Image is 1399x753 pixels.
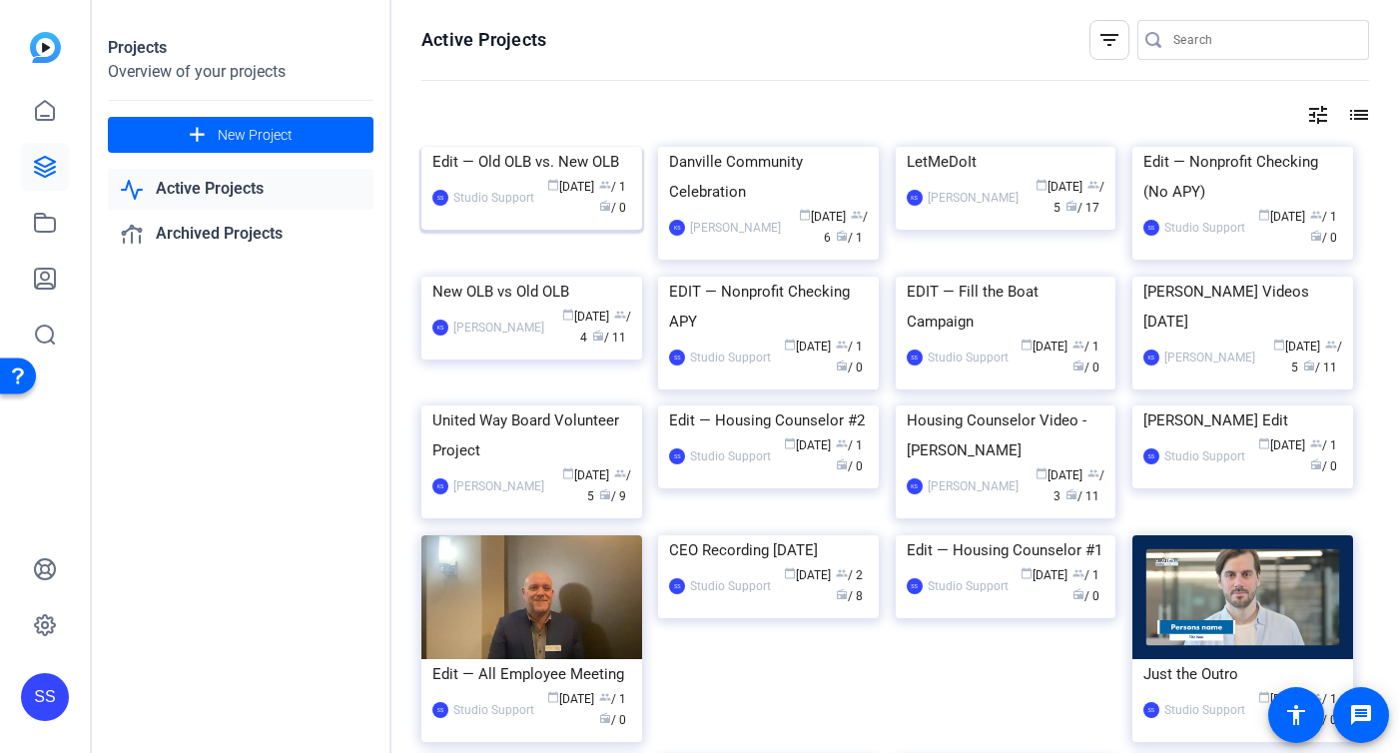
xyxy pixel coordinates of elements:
[1072,361,1099,375] span: / 0
[784,568,831,582] span: [DATE]
[836,567,848,579] span: group
[1310,438,1337,452] span: / 1
[690,218,781,238] div: [PERSON_NAME]
[599,180,626,194] span: / 1
[669,277,868,337] div: EDIT — Nonprofit Checking APY
[669,147,868,207] div: Danville Community Celebration
[1310,437,1322,449] span: group
[1258,437,1270,449] span: calendar_today
[1310,230,1322,242] span: radio
[218,125,293,146] span: New Project
[1258,209,1270,221] span: calendar_today
[928,348,1009,368] div: Studio Support
[784,438,831,452] span: [DATE]
[907,478,923,494] div: KS
[1143,659,1342,689] div: Just the Outro
[1021,567,1033,579] span: calendar_today
[1345,103,1369,127] mat-icon: list
[1097,28,1121,52] mat-icon: filter_list
[907,277,1105,337] div: EDIT — Fill the Boat Campaign
[836,437,848,449] span: group
[669,220,685,236] div: KS
[851,209,863,221] span: group
[599,201,626,215] span: / 0
[1143,405,1342,435] div: [PERSON_NAME] Edit
[599,488,611,500] span: radio
[108,214,373,255] a: Archived Projects
[799,209,811,221] span: calendar_today
[614,467,626,479] span: group
[599,489,626,503] span: / 9
[907,350,923,366] div: SS
[547,180,594,194] span: [DATE]
[1072,589,1099,603] span: / 0
[669,405,868,435] div: Edit — Housing Counselor #2
[1143,220,1159,236] div: SS
[1072,567,1084,579] span: group
[669,578,685,594] div: SS
[599,713,626,727] span: / 0
[599,179,611,191] span: group
[1258,691,1270,703] span: calendar_today
[1143,147,1342,207] div: Edit — Nonprofit Checking (No APY)
[432,320,448,336] div: KS
[1065,201,1099,215] span: / 17
[108,117,373,153] button: New Project
[836,438,863,452] span: / 1
[1310,209,1322,221] span: group
[592,330,604,342] span: radio
[1164,218,1245,238] div: Studio Support
[562,467,574,479] span: calendar_today
[690,576,771,596] div: Studio Support
[599,692,626,706] span: / 1
[1164,348,1255,368] div: [PERSON_NAME]
[784,339,796,351] span: calendar_today
[108,169,373,210] a: Active Projects
[928,188,1019,208] div: [PERSON_NAME]
[614,309,626,321] span: group
[432,147,631,177] div: Edit — Old OLB vs. New OLB
[1065,488,1077,500] span: radio
[453,188,534,208] div: Studio Support
[690,348,771,368] div: Studio Support
[1303,360,1315,372] span: radio
[453,700,534,720] div: Studio Support
[1021,340,1067,354] span: [DATE]
[547,692,594,706] span: [DATE]
[1143,350,1159,366] div: KS
[432,190,448,206] div: SS
[836,588,848,600] span: radio
[592,331,626,345] span: / 11
[1143,448,1159,464] div: SS
[1143,702,1159,718] div: SS
[1310,458,1322,470] span: radio
[669,448,685,464] div: SS
[690,446,771,466] div: Studio Support
[836,339,848,351] span: group
[599,200,611,212] span: radio
[1349,703,1373,727] mat-icon: message
[1310,459,1337,473] span: / 0
[185,123,210,148] mat-icon: add
[836,589,863,603] span: / 8
[1087,467,1099,479] span: group
[1072,340,1099,354] span: / 1
[836,361,863,375] span: / 0
[21,673,69,721] div: SS
[836,340,863,354] span: / 1
[1021,339,1033,351] span: calendar_today
[1036,180,1082,194] span: [DATE]
[1087,179,1099,191] span: group
[108,60,373,84] div: Overview of your projects
[30,32,61,63] img: blue-gradient.svg
[432,405,631,465] div: United Way Board Volunteer Project
[1258,692,1305,706] span: [DATE]
[907,535,1105,565] div: Edit — Housing Counselor #1
[432,659,631,689] div: Edit — All Employee Meeting
[836,230,848,242] span: radio
[547,179,559,191] span: calendar_today
[1036,179,1048,191] span: calendar_today
[784,437,796,449] span: calendar_today
[1072,588,1084,600] span: radio
[599,691,611,703] span: group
